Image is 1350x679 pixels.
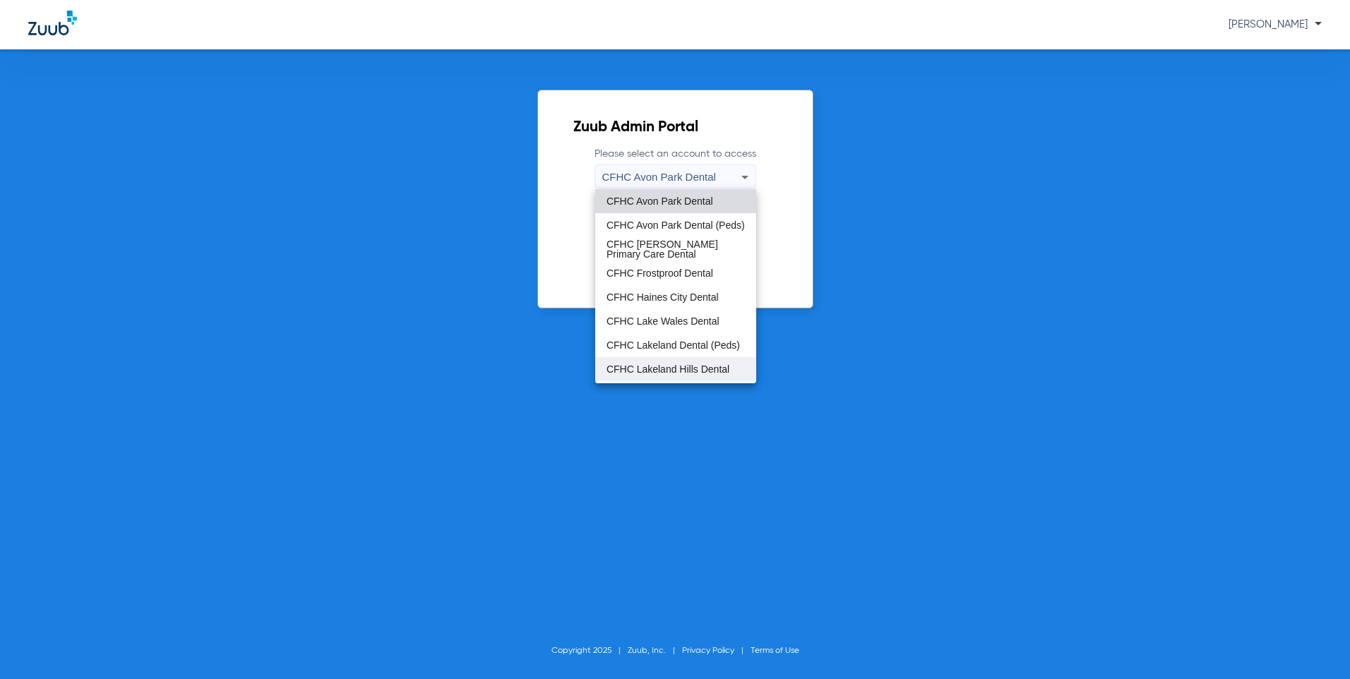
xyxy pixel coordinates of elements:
[607,316,719,326] span: CFHC Lake Wales Dental
[607,196,713,206] span: CFHC Avon Park Dental
[607,220,745,230] span: CFHC Avon Park Dental (Peds)
[607,292,719,302] span: CFHC Haines City Dental
[607,364,729,374] span: CFHC Lakeland Hills Dental
[607,239,745,259] span: CFHC [PERSON_NAME] Primary Care Dental
[607,268,713,278] span: CFHC Frostproof Dental
[1279,611,1350,679] iframe: Chat Widget
[607,340,740,350] span: CFHC Lakeland Dental (Peds)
